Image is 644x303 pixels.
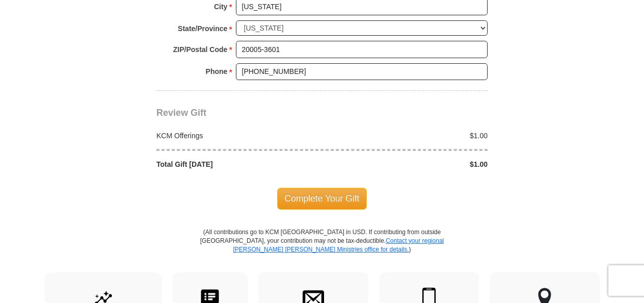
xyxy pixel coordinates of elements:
span: Review Gift [156,108,206,118]
span: Complete Your Gift [277,188,367,209]
p: (All contributions go to KCM [GEOGRAPHIC_DATA] in USD. If contributing from outside [GEOGRAPHIC_D... [200,228,444,272]
strong: ZIP/Postal Code [173,42,228,57]
div: $1.00 [322,159,493,169]
strong: Phone [206,64,228,79]
strong: State/Province [178,21,227,36]
div: KCM Offerings [151,131,323,141]
a: Contact your regional [PERSON_NAME] [PERSON_NAME] Ministries office for details. [233,237,444,253]
div: $1.00 [322,131,493,141]
div: Total Gift [DATE] [151,159,323,169]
